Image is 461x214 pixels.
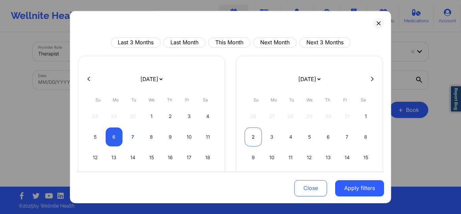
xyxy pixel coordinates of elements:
div: Mon Nov 17 2025 [264,169,281,188]
div: Sat Nov 01 2025 [357,107,374,126]
button: Close [294,180,327,196]
div: Sun Oct 19 2025 [87,169,104,188]
div: Tue Nov 04 2025 [282,127,299,146]
abbr: Thursday [325,97,330,102]
abbr: Wednesday [148,97,155,102]
button: Last 3 Months [111,38,161,48]
div: Fri Nov 21 2025 [338,169,356,188]
abbr: Friday [343,97,347,102]
div: Wed Nov 19 2025 [301,169,318,188]
div: Fri Oct 10 2025 [181,127,198,146]
div: Sat Nov 22 2025 [357,169,374,188]
div: Mon Oct 20 2025 [106,169,123,188]
div: Tue Nov 11 2025 [282,148,299,167]
abbr: Saturday [361,97,366,102]
div: Tue Oct 07 2025 [124,127,141,146]
div: Fri Oct 24 2025 [181,169,198,188]
div: Sun Nov 09 2025 [245,148,262,167]
abbr: Thursday [167,97,172,102]
button: This Month [208,38,250,48]
div: Thu Nov 06 2025 [320,127,337,146]
div: Sun Oct 12 2025 [87,148,104,167]
div: Tue Oct 14 2025 [124,148,141,167]
div: Mon Oct 06 2025 [106,127,123,146]
button: Next 3 Months [299,38,351,48]
div: Thu Oct 23 2025 [162,169,179,188]
div: Sat Oct 18 2025 [199,148,216,167]
abbr: Sunday [96,97,101,102]
div: Tue Oct 21 2025 [124,169,141,188]
div: Thu Oct 09 2025 [162,127,179,146]
div: Wed Oct 22 2025 [143,169,160,188]
div: Wed Oct 15 2025 [143,148,160,167]
div: Thu Oct 02 2025 [162,107,179,126]
div: Sat Nov 08 2025 [357,127,374,146]
button: Next Month [253,38,297,48]
div: Thu Nov 13 2025 [320,148,337,167]
abbr: Tuesday [289,97,294,102]
div: Sat Oct 04 2025 [199,107,216,126]
abbr: Tuesday [131,97,136,102]
div: Sun Nov 16 2025 [245,169,262,188]
div: Mon Oct 13 2025 [106,148,123,167]
div: Sun Oct 05 2025 [87,127,104,146]
abbr: Saturday [203,97,208,102]
div: Wed Oct 01 2025 [143,107,160,126]
div: Wed Nov 12 2025 [301,148,318,167]
abbr: Wednesday [306,97,313,102]
div: Tue Nov 18 2025 [282,169,299,188]
div: Mon Nov 10 2025 [264,148,281,167]
div: Fri Nov 07 2025 [338,127,356,146]
div: Mon Nov 03 2025 [264,127,281,146]
div: Fri Oct 03 2025 [181,107,198,126]
div: Wed Oct 08 2025 [143,127,160,146]
abbr: Monday [113,97,119,102]
div: Sat Nov 15 2025 [357,148,374,167]
button: Last Month [163,38,206,48]
div: Sat Oct 25 2025 [199,169,216,188]
div: Fri Nov 14 2025 [338,148,356,167]
div: Sun Nov 02 2025 [245,127,262,146]
div: Wed Nov 05 2025 [301,127,318,146]
div: Fri Oct 17 2025 [181,148,198,167]
abbr: Sunday [253,97,259,102]
abbr: Monday [271,97,277,102]
button: Apply filters [335,180,384,196]
div: Sat Oct 11 2025 [199,127,216,146]
div: Thu Nov 20 2025 [320,169,337,188]
div: Thu Oct 16 2025 [162,148,179,167]
abbr: Friday [185,97,189,102]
